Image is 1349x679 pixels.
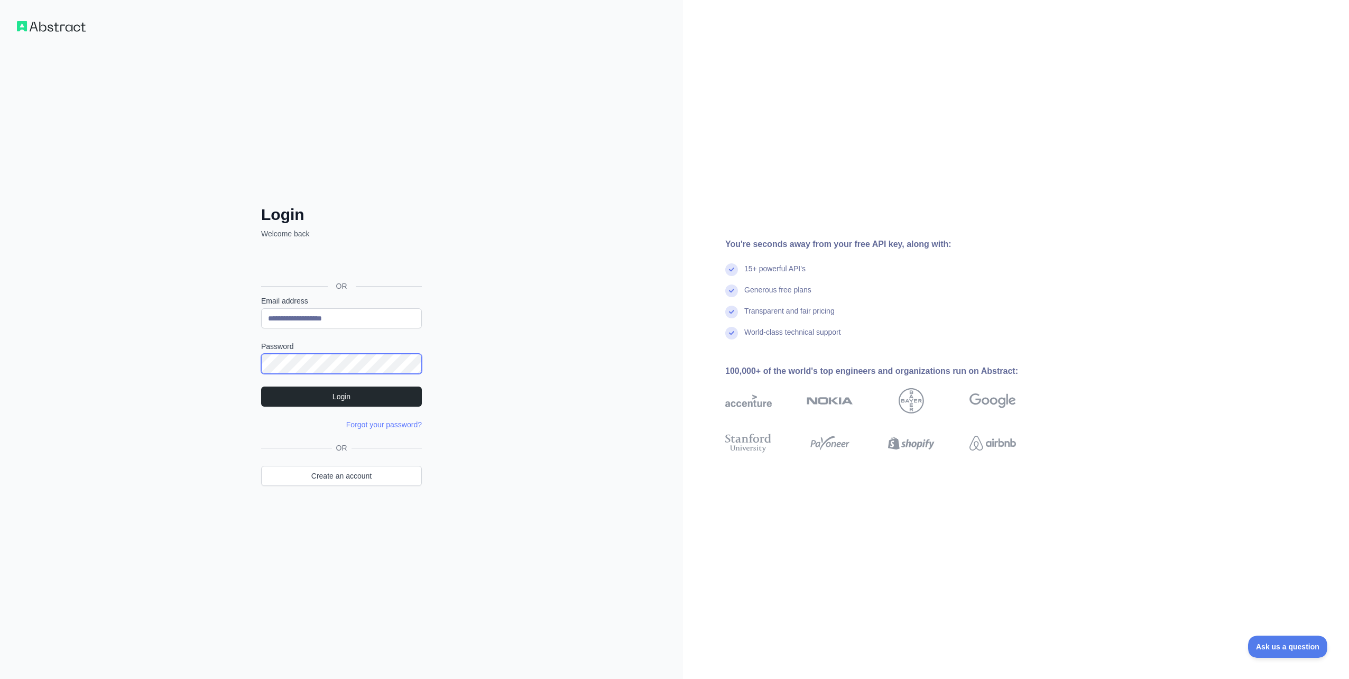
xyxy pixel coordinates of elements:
[346,420,422,429] a: Forgot your password?
[725,306,738,318] img: check mark
[261,296,422,306] label: Email address
[807,432,853,455] img: payoneer
[725,365,1050,378] div: 100,000+ of the world's top engineers and organizations run on Abstract:
[807,388,853,414] img: nokia
[744,263,806,285] div: 15+ powerful API's
[725,327,738,339] img: check mark
[1248,636,1328,658] iframe: Toggle Customer Support
[261,205,422,224] h2: Login
[969,388,1016,414] img: google
[725,388,772,414] img: accenture
[725,263,738,276] img: check mark
[744,285,811,306] div: Generous free plans
[725,432,772,455] img: stanford university
[725,238,1050,251] div: You're seconds away from your free API key, along with:
[899,388,924,414] img: bayer
[17,21,86,32] img: Workflow
[261,341,422,352] label: Password
[261,466,422,486] a: Create an account
[261,387,422,407] button: Login
[256,251,425,274] iframe: Botón de Acceder con Google
[744,306,835,327] div: Transparent and fair pricing
[332,443,352,453] span: OR
[725,285,738,297] img: check mark
[888,432,935,455] img: shopify
[969,432,1016,455] img: airbnb
[328,281,356,291] span: OR
[261,228,422,239] p: Welcome back
[744,327,841,348] div: World-class technical support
